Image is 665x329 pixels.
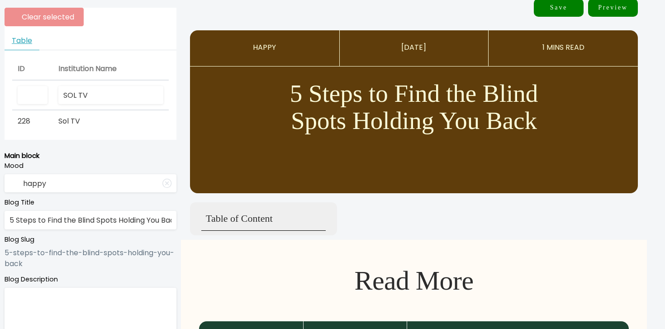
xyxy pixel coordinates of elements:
p: Read More [181,253,647,294]
p: Table of Content [201,207,326,231]
span: Sol TV [58,116,80,126]
label: Mood [5,161,176,171]
span: Table [12,35,32,46]
span: Institution Name [58,63,117,74]
span: ID [18,63,25,74]
label: Blog Title [5,198,176,208]
p: [DATE] [349,42,480,53]
input: Mood [5,174,176,193]
span: 228 [18,116,30,126]
button: Clear selected [5,8,84,26]
label: Blog Description [5,275,176,285]
p: 1 MINS READ [498,42,629,53]
p: 5-steps-to-find-the-blind-spots-holding-you-back [5,248,176,269]
h1: 5 Steps to Find the Blind Spots Holding You Back [280,80,547,134]
p: Main block [5,151,176,161]
p: HAPPY [199,42,330,53]
span: Clear selected [22,12,74,23]
label: Blog Slug [5,235,176,245]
